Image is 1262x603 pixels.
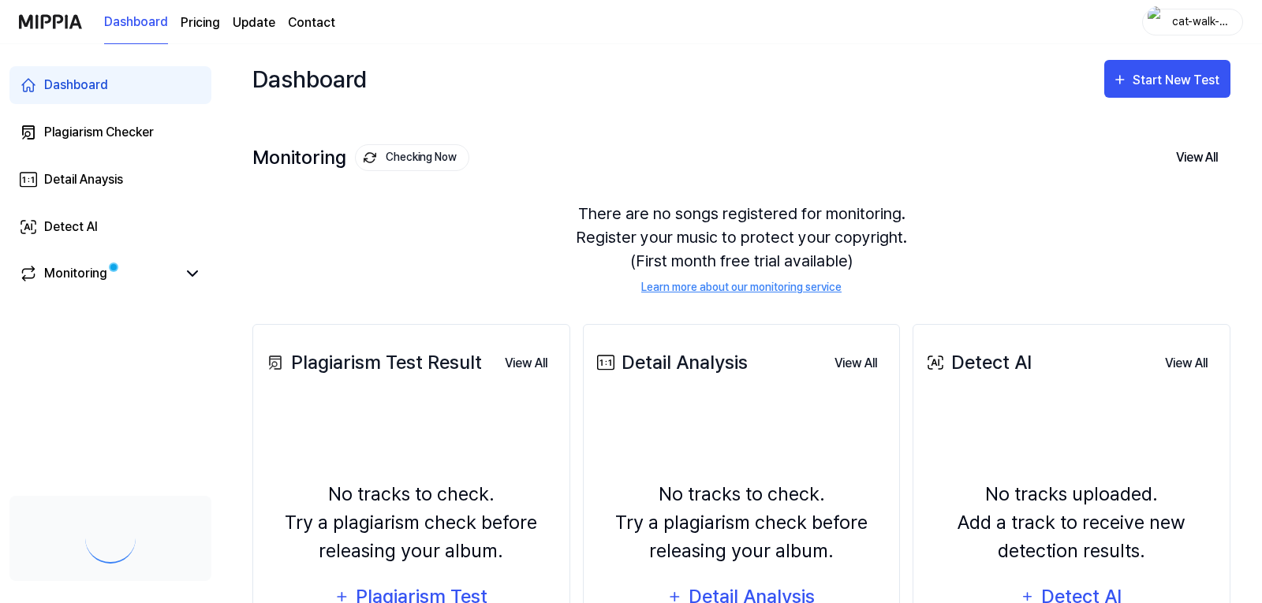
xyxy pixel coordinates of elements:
a: View All [1152,347,1220,379]
div: Monitoring [44,264,107,283]
div: Plagiarism Test Result [263,348,482,377]
div: No tracks to check. Try a plagiarism check before releasing your album. [593,480,890,565]
div: Detect AI [923,348,1032,377]
button: View All [822,348,890,379]
div: No tracks to check. Try a plagiarism check before releasing your album. [263,480,560,565]
button: View All [492,348,560,379]
div: Detail Anaysis [44,170,123,189]
a: Update [233,13,275,32]
a: Pricing [181,13,220,32]
div: Detect AI [44,218,98,236]
div: Start New Test [1133,70,1223,91]
a: Detect AI [9,208,211,246]
button: View All [1152,348,1220,379]
button: profilecat-walk-371 [1142,9,1243,35]
div: There are no songs registered for monitoring. Register your music to protect your copyright. (Fir... [252,183,1230,315]
img: profile [1148,6,1167,38]
button: Checking Now [355,144,469,171]
div: Monitoring [252,144,469,171]
a: Monitoring [19,264,177,283]
div: Plagiarism Checker [44,123,154,142]
div: Detail Analysis [593,348,748,377]
a: Contact [288,13,335,32]
img: monitoring Icon [364,151,376,164]
a: Learn more about our monitoring service [641,279,842,296]
div: Dashboard [44,76,108,95]
a: Detail Anaysis [9,161,211,199]
div: No tracks uploaded. Add a track to receive new detection results. [923,480,1220,565]
a: Dashboard [9,66,211,104]
div: cat-walk-371 [1171,13,1233,30]
a: Plagiarism Checker [9,114,211,151]
div: Dashboard [252,60,367,98]
button: Start New Test [1104,60,1230,98]
a: View All [492,347,560,379]
a: Dashboard [104,1,168,44]
button: View All [1163,141,1230,174]
a: View All [822,347,890,379]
